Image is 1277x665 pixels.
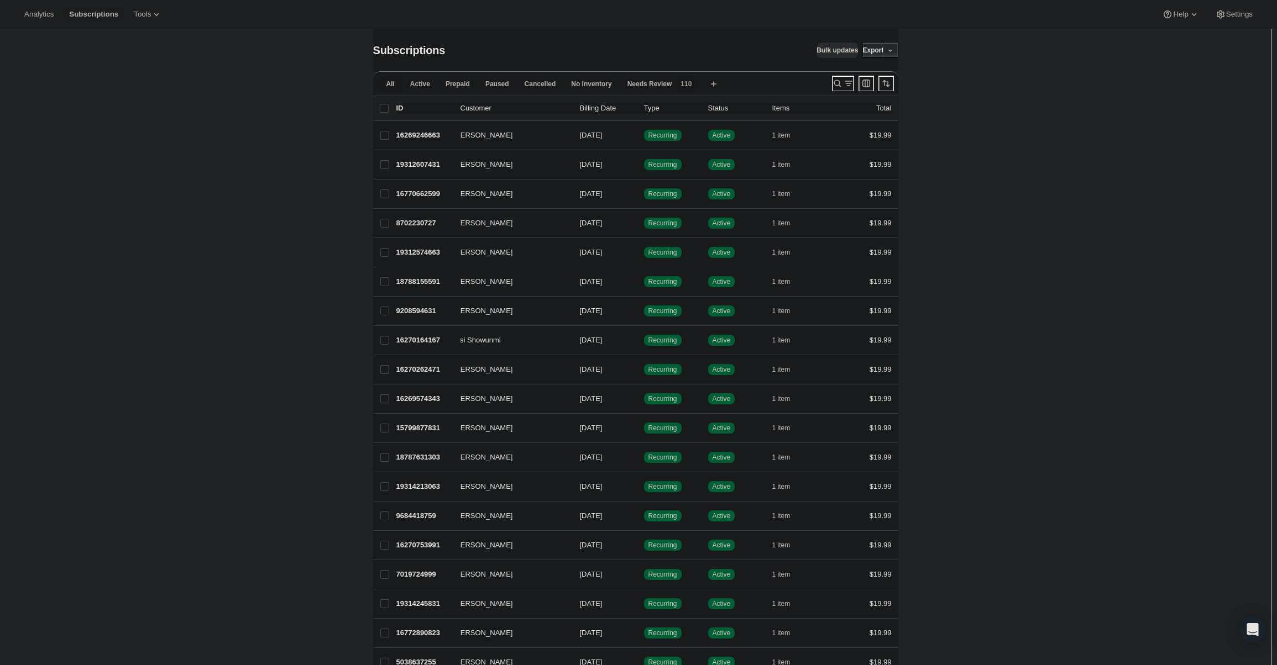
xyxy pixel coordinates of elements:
span: $19.99 [870,336,892,344]
div: 9208594631[PERSON_NAME][DATE]SuccessRecurringSuccessActive1 item$19.99 [396,303,892,319]
span: Recurring [648,336,677,345]
button: Settings [1208,7,1259,22]
button: Bulk updates [817,43,858,58]
span: [PERSON_NAME] [454,569,513,580]
button: Help [1155,7,1206,22]
p: 16772890823 [396,627,452,638]
span: Recurring [648,629,677,637]
button: Analytics [18,7,60,22]
button: 1 item [772,450,803,465]
span: $19.99 [870,307,892,315]
span: Active [713,189,731,198]
span: [PERSON_NAME] [454,130,513,141]
span: Recurring [648,570,677,579]
span: All [386,80,395,88]
button: 1 item [772,391,803,407]
span: [DATE] [580,160,603,168]
button: 1 item [772,128,803,143]
p: 16269246663 [396,130,452,141]
span: Recurring [648,248,677,257]
span: [DATE] [580,511,603,520]
p: ID [396,103,452,114]
button: 1 item [772,245,803,260]
span: Recurring [648,365,677,374]
button: 1 item [772,186,803,202]
button: Export [862,43,883,58]
button: [PERSON_NAME] [454,566,564,583]
span: Recurring [648,599,677,608]
p: 8702230727 [396,218,452,229]
div: 8702230727[PERSON_NAME][DATE]SuccessRecurringSuccessActive1 item$19.99 [396,215,892,231]
button: [PERSON_NAME] [454,478,564,495]
span: 1 item [772,394,791,403]
p: 7019724999 [396,569,452,580]
button: [PERSON_NAME] [454,302,564,320]
button: [PERSON_NAME] [454,273,564,291]
span: 1 item [772,336,791,345]
span: Settings [1226,10,1253,19]
span: [PERSON_NAME] [454,188,513,199]
span: 1 item [772,248,791,257]
span: Active [713,336,731,345]
span: [PERSON_NAME] [454,218,513,229]
span: $19.99 [870,482,892,490]
p: 16770662599 [396,188,452,199]
div: 16770662599[PERSON_NAME][DATE]SuccessRecurringSuccessActive1 item$19.99 [396,186,892,202]
span: $19.99 [870,277,892,286]
span: Active [713,248,731,257]
div: 16772890823[PERSON_NAME][DATE]SuccessRecurringSuccessActive1 item$19.99 [396,625,892,641]
p: 16270753991 [396,540,452,551]
div: Type [644,103,699,114]
span: 1 item [772,219,791,228]
span: [DATE] [580,394,603,403]
button: [PERSON_NAME] [454,390,564,408]
div: Items [772,103,828,114]
span: Recurring [648,189,677,198]
span: $19.99 [870,131,892,139]
span: Recurring [648,453,677,462]
p: 9208594631 [396,305,452,316]
span: [PERSON_NAME] [454,276,513,287]
div: 7019724999[PERSON_NAME][DATE]SuccessRecurringSuccessActive1 item$19.99 [396,567,892,582]
div: 16270262471[PERSON_NAME][DATE]SuccessRecurringSuccessActive1 item$19.99 [396,362,892,377]
p: 18787631303 [396,452,452,463]
span: 1 item [772,541,791,550]
span: Active [713,160,731,169]
span: Recurring [648,277,677,286]
p: Total [876,103,891,114]
span: [DATE] [580,248,603,256]
button: [PERSON_NAME] [454,126,564,144]
span: 1 item [772,277,791,286]
span: $19.99 [870,424,892,432]
button: 1 item [772,420,803,436]
div: 16269246663[PERSON_NAME][DATE]SuccessRecurringSuccessActive1 item$19.99 [396,128,892,143]
span: Recurring [648,482,677,491]
p: 16270164167 [396,335,452,346]
span: Recurring [648,541,677,550]
div: 9684418759[PERSON_NAME][DATE]SuccessRecurringSuccessActive1 item$19.99 [396,508,892,524]
span: $19.99 [870,453,892,461]
button: Tools [127,7,169,22]
span: 1 item [772,629,791,637]
span: Active [713,219,731,228]
span: [PERSON_NAME] [454,598,513,609]
button: 1 item [772,537,803,553]
span: Active [713,599,731,608]
span: $19.99 [870,365,892,373]
span: [DATE] [580,365,603,373]
span: 1 item [772,307,791,315]
span: [PERSON_NAME] [454,159,513,170]
div: 16270164167Bisi Showunmi[DATE]SuccessRecurringSuccessActive1 item$19.99 [396,332,892,348]
button: [PERSON_NAME] [454,361,564,378]
div: 19312607431[PERSON_NAME][DATE]SuccessRecurringSuccessActive1 item$19.99 [396,157,892,172]
span: Recurring [648,511,677,520]
span: Active [713,629,731,637]
p: Customer [460,103,571,114]
p: 19314213063 [396,481,452,492]
p: 19314245831 [396,598,452,609]
button: Sort the results [878,76,894,91]
span: $19.99 [870,570,892,578]
span: Subscriptions [69,10,118,19]
div: 18788155591[PERSON_NAME][DATE]SuccessRecurringSuccessActive1 item$19.99 [396,274,892,289]
p: 9684418759 [396,510,452,521]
